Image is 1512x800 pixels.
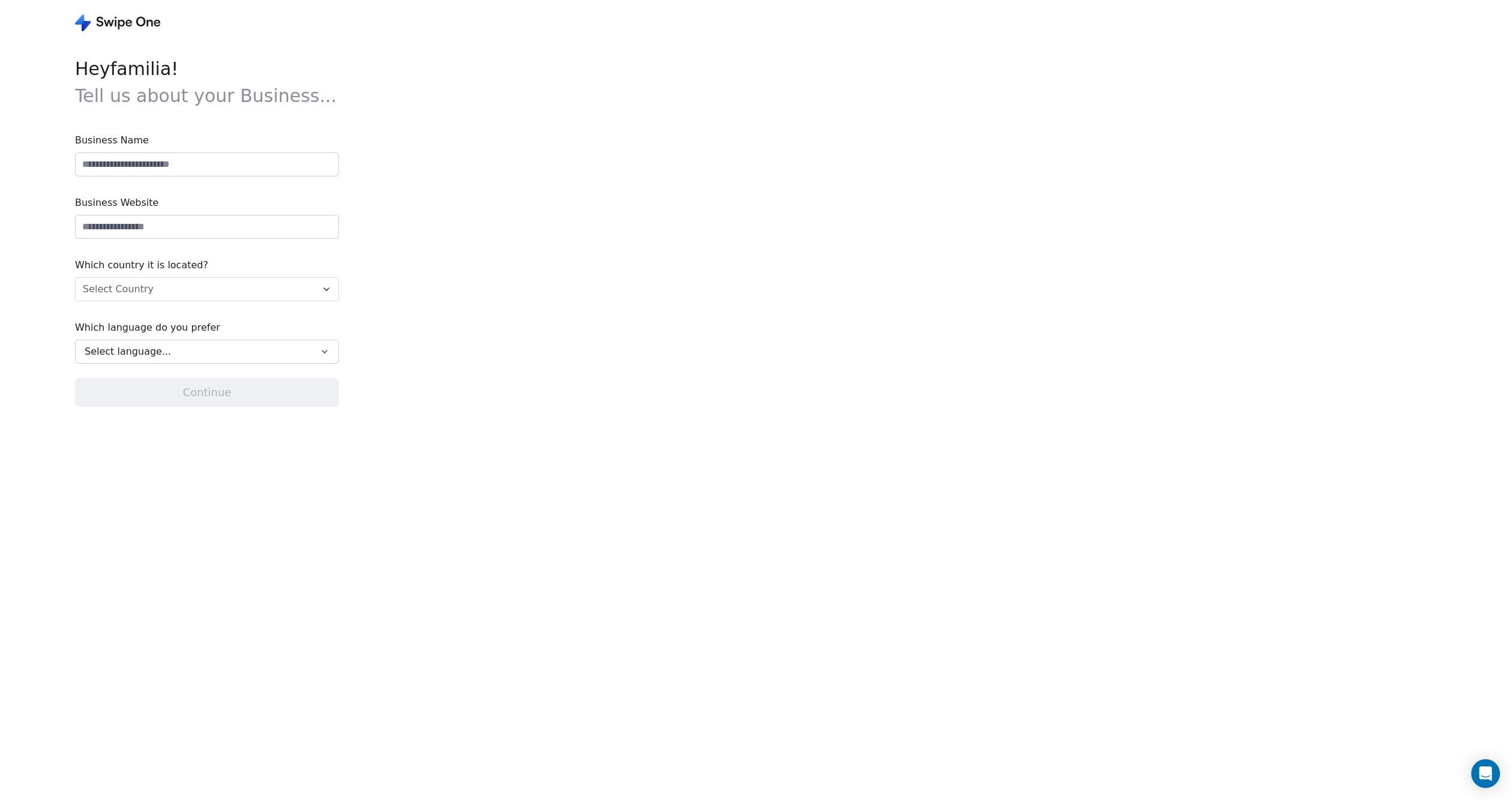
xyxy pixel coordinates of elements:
[75,196,339,210] span: Business Website
[85,344,171,359] span: Select language...
[75,85,337,106] span: Tell us about your Business...
[75,55,339,109] span: Hey familia !
[1471,759,1500,788] div: Open Intercom Messenger
[83,282,154,296] span: Select Country
[75,378,339,407] button: Continue
[75,258,339,272] span: Which country it is located?
[75,320,339,335] span: Which language do you prefer
[75,133,339,148] span: Business Name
